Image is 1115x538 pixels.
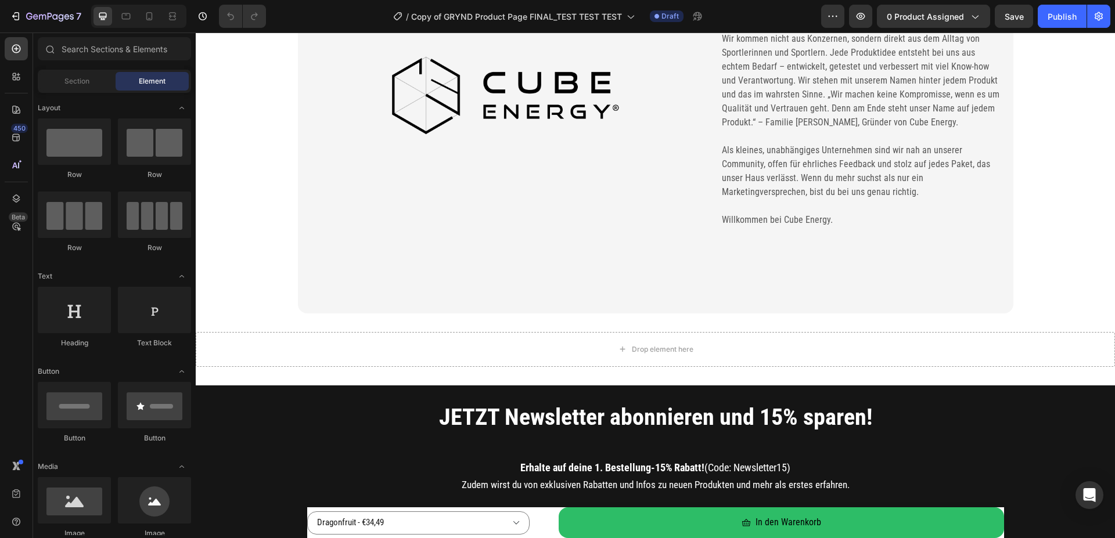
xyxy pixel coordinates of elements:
[196,33,1115,538] iframe: Design area
[38,103,60,113] span: Layout
[436,312,498,322] div: Drop element here
[219,5,266,28] div: Undo/Redo
[1038,5,1087,28] button: Publish
[11,124,28,133] div: 450
[172,267,191,286] span: Toggle open
[455,429,509,441] strong: -15% Rabatt!
[887,10,964,23] span: 0 product assigned
[38,37,191,60] input: Search Sections & Elements
[509,429,595,441] span: (Code: Newsletter15)
[266,446,654,458] span: Zudem wirst du von exklusiven Rabatten und Infos zu neuen Produkten und mehr als erstes erfahren.
[38,433,111,443] div: Button
[38,338,111,348] div: Heading
[411,10,622,23] span: Copy of GRYND Product Page FINAL_TEST TEST TEST
[526,167,807,194] p: Willkommen bei Cube Energy.
[38,366,59,377] span: Button
[995,5,1033,28] button: Save
[64,76,89,86] span: Section
[406,10,409,23] span: /
[76,9,81,23] p: 7
[118,433,191,443] div: Button
[172,457,191,476] span: Toggle open
[118,338,191,348] div: Text Block
[363,475,808,505] button: In den Warenkorb
[1048,10,1077,23] div: Publish
[172,99,191,117] span: Toggle open
[38,169,111,180] div: Row
[1076,481,1103,509] div: Open Intercom Messenger
[560,482,625,499] div: In den Warenkorb
[877,5,990,28] button: 0 product assigned
[38,271,52,281] span: Text
[1005,12,1024,21] span: Save
[5,5,87,28] button: 7
[243,371,677,398] strong: JETZT Newsletter abonnieren und 15% sparen!
[38,461,58,472] span: Media
[661,11,679,21] span: Draft
[526,97,807,167] p: Als kleines, unabhängiges Unternehmen sind wir nah an unserer Community, offen für ehrliches Feed...
[172,362,191,381] span: Toggle open
[118,169,191,180] div: Row
[9,212,28,222] div: Beta
[118,243,191,253] div: Row
[139,76,166,86] span: Element
[325,429,455,441] strong: Erhalte auf deine 1. Bestellung
[38,243,111,253] div: Row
